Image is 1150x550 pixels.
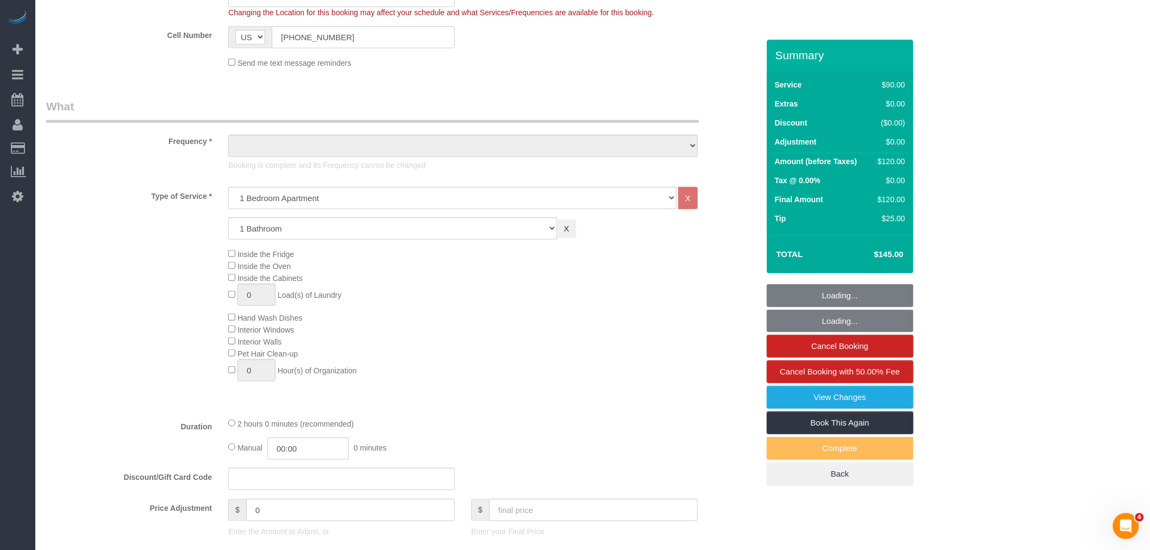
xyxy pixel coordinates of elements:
[841,250,903,259] h4: $145.00
[780,367,900,376] span: Cancel Booking with 50.00% Fee
[1113,513,1139,539] iframe: Intercom live chat
[228,526,455,537] p: Enter the Amount to Adjust, or
[873,79,905,90] div: $90.00
[38,499,220,514] label: Price Adjustment
[278,291,342,299] span: Load(s) of Laundry
[767,335,914,358] a: Cancel Booking
[272,26,455,48] input: Cell Number
[228,499,246,521] span: $
[489,499,698,521] input: final price
[1135,513,1144,522] span: 4
[873,117,905,128] div: ($0.00)
[873,136,905,147] div: $0.00
[767,462,914,485] a: Back
[237,314,302,322] span: Hand Wash Dishes
[237,250,294,259] span: Inside the Fridge
[775,79,802,90] label: Service
[777,249,803,259] strong: Total
[237,326,294,334] span: Interior Windows
[237,443,262,452] span: Manual
[471,499,489,521] span: $
[237,59,351,67] span: Send me text message reminders
[767,386,914,409] a: View Changes
[46,98,699,123] legend: What
[7,11,28,26] img: Automaid Logo
[278,366,357,375] span: Hour(s) of Organization
[873,156,905,167] div: $120.00
[471,526,698,537] p: Enter your Final Price
[228,160,698,171] p: Booking is complete and its Frequency cannot be changed
[775,136,817,147] label: Adjustment
[38,468,220,483] label: Discount/Gift Card Code
[775,213,786,224] label: Tip
[237,349,298,358] span: Pet Hair Clean-up
[38,417,220,432] label: Duration
[873,213,905,224] div: $25.00
[228,8,654,17] span: Changing the Location for this booking may affect your schedule and what Services/Frequencies are...
[775,194,823,205] label: Final Amount
[873,175,905,186] div: $0.00
[775,98,798,109] label: Extras
[354,443,387,452] span: 0 minutes
[237,262,291,271] span: Inside the Oven
[776,49,908,61] h3: Summary
[873,194,905,205] div: $120.00
[767,360,914,383] a: Cancel Booking with 50.00% Fee
[38,132,220,147] label: Frequency *
[775,156,857,167] label: Amount (before Taxes)
[873,98,905,109] div: $0.00
[237,420,354,428] span: 2 hours 0 minutes (recommended)
[557,220,576,238] a: X
[237,337,282,346] span: Interior Walls
[775,117,808,128] label: Discount
[38,26,220,41] label: Cell Number
[775,175,821,186] label: Tax @ 0.00%
[237,274,303,283] span: Inside the Cabinets
[767,411,914,434] a: Book This Again
[38,187,220,202] label: Type of Service *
